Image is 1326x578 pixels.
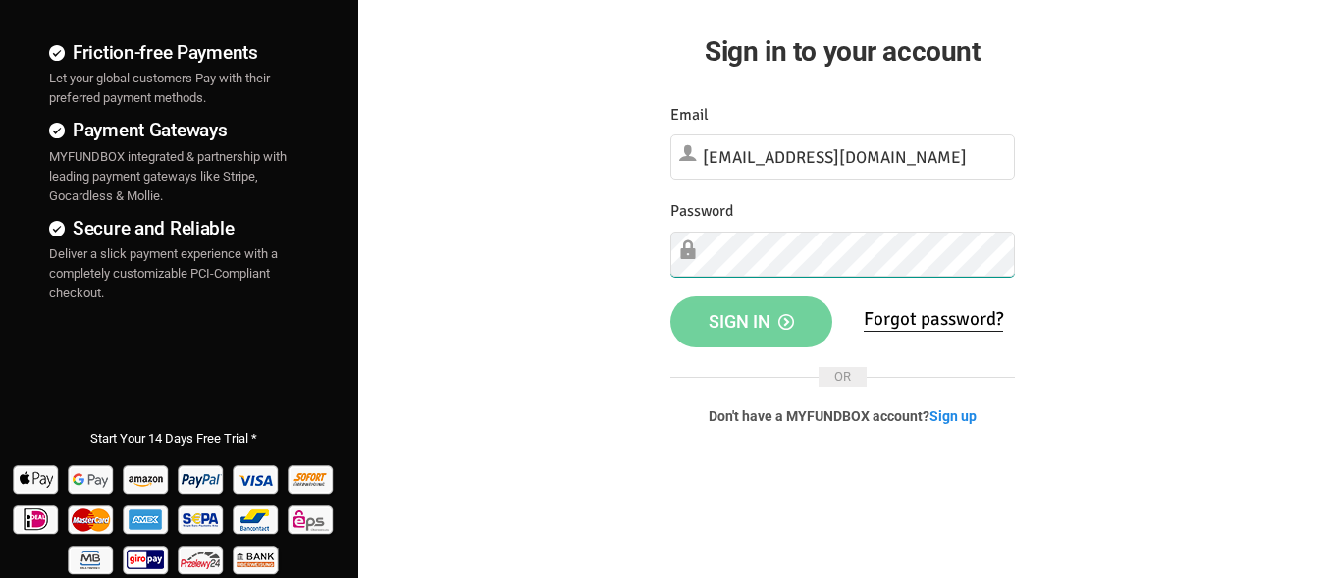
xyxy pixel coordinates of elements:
[231,499,283,539] img: Bancontact Pay
[929,408,977,424] a: Sign up
[11,458,63,499] img: Apple Pay
[66,499,118,539] img: Mastercard Pay
[49,214,299,242] h4: Secure and Reliable
[121,499,173,539] img: american_express Pay
[11,499,63,539] img: Ideal Pay
[66,458,118,499] img: Google Pay
[670,30,1015,73] h2: Sign in to your account
[286,499,338,539] img: EPS Pay
[670,406,1015,426] p: Don't have a MYFUNDBOX account?
[49,38,299,67] h4: Friction-free Payments
[670,199,733,224] label: Password
[670,296,833,347] button: Sign in
[670,134,1015,180] input: Email
[819,367,867,387] span: OR
[49,149,287,203] span: MYFUNDBOX integrated & partnership with leading payment gateways like Stripe, Gocardless & Mollie.
[49,116,299,144] h4: Payment Gateways
[670,103,709,128] label: Email
[864,307,1003,332] a: Forgot password?
[709,311,794,332] span: Sign in
[231,458,283,499] img: Visa
[176,499,228,539] img: sepa Pay
[176,458,228,499] img: Paypal
[49,246,278,300] span: Deliver a slick payment experience with a completely customizable PCI-Compliant checkout.
[286,458,338,499] img: Sofort Pay
[121,458,173,499] img: Amazon
[49,71,270,105] span: Let your global customers Pay with their preferred payment methods.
